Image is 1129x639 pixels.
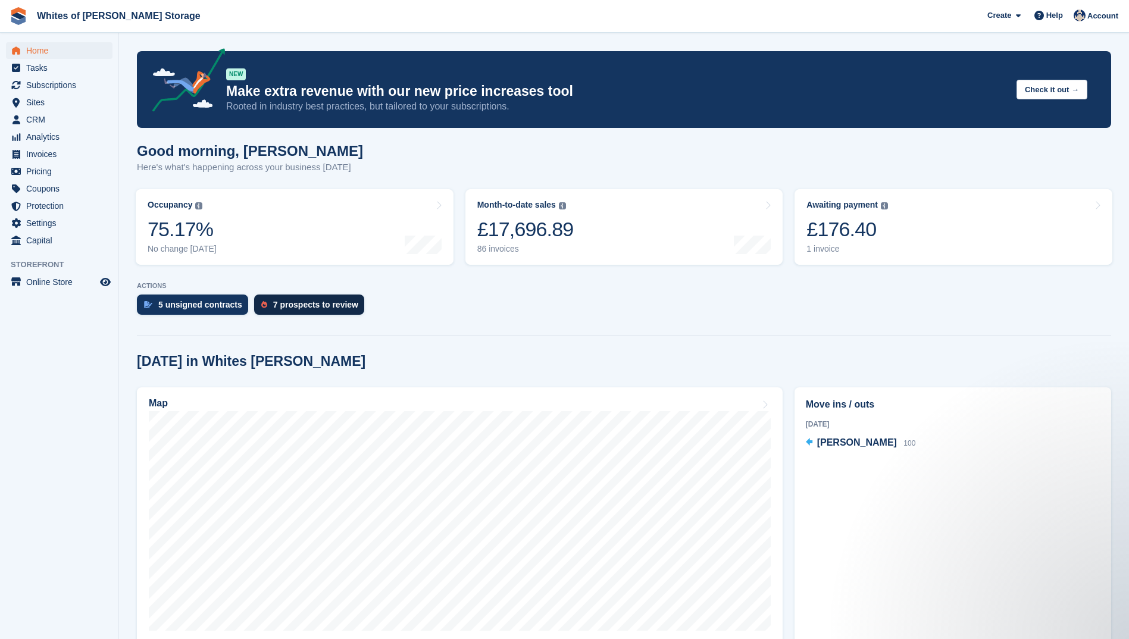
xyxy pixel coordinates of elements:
[806,397,1100,412] h2: Move ins / outs
[477,217,574,242] div: £17,696.89
[6,77,112,93] a: menu
[136,189,454,265] a: Occupancy 75.17% No change [DATE]
[137,282,1111,290] p: ACTIONS
[26,77,98,93] span: Subscriptions
[273,300,358,309] div: 7 prospects to review
[6,180,112,197] a: menu
[1087,10,1118,22] span: Account
[6,146,112,162] a: menu
[806,200,878,210] div: Awaiting payment
[806,436,916,451] a: [PERSON_NAME] 100
[1074,10,1086,21] img: Wendy
[6,129,112,145] a: menu
[987,10,1011,21] span: Create
[195,202,202,209] img: icon-info-grey-7440780725fd019a000dd9b08b2336e03edf1995a4989e88bcd33f0948082b44.svg
[26,111,98,128] span: CRM
[98,275,112,289] a: Preview store
[6,232,112,249] a: menu
[148,200,192,210] div: Occupancy
[6,163,112,180] a: menu
[26,215,98,231] span: Settings
[817,437,897,447] span: [PERSON_NAME]
[6,42,112,59] a: menu
[26,59,98,76] span: Tasks
[261,301,267,308] img: prospect-51fa495bee0391a8d652442698ab0144808aea92771e9ea1ae160a38d050c398.svg
[226,68,246,80] div: NEW
[6,274,112,290] a: menu
[148,217,217,242] div: 75.17%
[6,94,112,111] a: menu
[6,111,112,128] a: menu
[465,189,783,265] a: Month-to-date sales £17,696.89 86 invoices
[6,59,112,76] a: menu
[226,83,1007,100] p: Make extra revenue with our new price increases tool
[806,217,888,242] div: £176.40
[11,259,118,271] span: Storefront
[881,202,888,209] img: icon-info-grey-7440780725fd019a000dd9b08b2336e03edf1995a4989e88bcd33f0948082b44.svg
[226,100,1007,113] p: Rooted in industry best practices, but tailored to your subscriptions.
[26,232,98,249] span: Capital
[26,129,98,145] span: Analytics
[254,295,370,321] a: 7 prospects to review
[137,295,254,321] a: 5 unsigned contracts
[559,202,566,209] img: icon-info-grey-7440780725fd019a000dd9b08b2336e03edf1995a4989e88bcd33f0948082b44.svg
[806,244,888,254] div: 1 invoice
[6,198,112,214] a: menu
[26,274,98,290] span: Online Store
[142,48,226,116] img: price-adjustments-announcement-icon-8257ccfd72463d97f412b2fc003d46551f7dbcb40ab6d574587a9cd5c0d94...
[26,94,98,111] span: Sites
[26,180,98,197] span: Coupons
[806,419,1100,430] div: [DATE]
[148,244,217,254] div: No change [DATE]
[32,6,205,26] a: Whites of [PERSON_NAME] Storage
[137,353,365,369] h2: [DATE] in Whites [PERSON_NAME]
[137,143,363,159] h1: Good morning, [PERSON_NAME]
[26,42,98,59] span: Home
[6,215,112,231] a: menu
[26,163,98,180] span: Pricing
[477,244,574,254] div: 86 invoices
[10,7,27,25] img: stora-icon-8386f47178a22dfd0bd8f6a31ec36ba5ce8667c1dd55bd0f319d3a0aa187defe.svg
[26,146,98,162] span: Invoices
[903,439,915,447] span: 100
[1017,80,1087,99] button: Check it out →
[144,301,152,308] img: contract_signature_icon-13c848040528278c33f63329250d36e43548de30e8caae1d1a13099fd9432cc5.svg
[1046,10,1063,21] span: Help
[795,189,1112,265] a: Awaiting payment £176.40 1 invoice
[149,398,168,409] h2: Map
[477,200,556,210] div: Month-to-date sales
[158,300,242,309] div: 5 unsigned contracts
[137,161,363,174] p: Here's what's happening across your business [DATE]
[26,198,98,214] span: Protection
